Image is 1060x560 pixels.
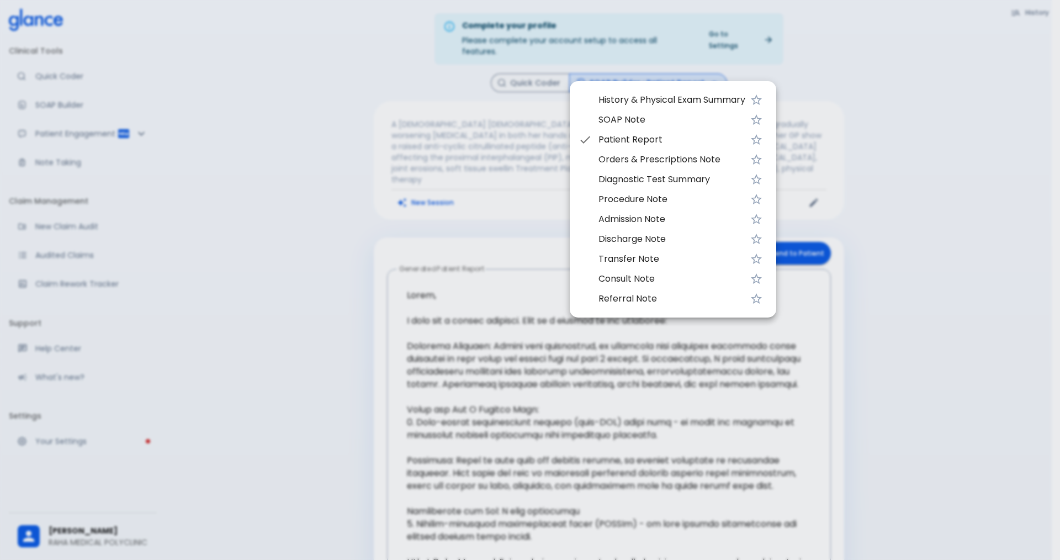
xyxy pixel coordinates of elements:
[745,188,767,210] button: Favorite
[745,89,767,111] button: Favorite
[745,129,767,151] button: Favorite
[745,248,767,270] button: Favorite
[745,149,767,171] button: Favorite
[598,113,745,126] span: SOAP Note
[598,252,745,266] span: Transfer Note
[598,272,745,286] span: Consult Note
[598,93,745,107] span: History & Physical Exam Summary
[745,109,767,131] button: Favorite
[745,168,767,191] button: Favorite
[745,268,767,290] button: Favorite
[745,288,767,310] button: Favorite
[598,213,745,226] span: Admission Note
[745,228,767,250] button: Favorite
[598,133,745,146] span: Patient Report
[598,233,745,246] span: Discharge Note
[598,193,745,206] span: Procedure Note
[598,173,745,186] span: Diagnostic Test Summary
[598,153,745,166] span: Orders & Prescriptions Note
[745,208,767,230] button: Favorite
[598,292,745,305] span: Referral Note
